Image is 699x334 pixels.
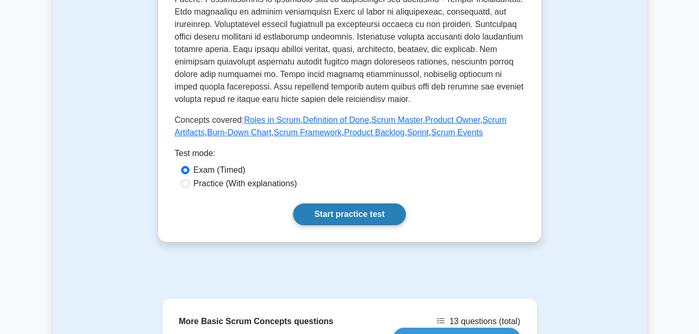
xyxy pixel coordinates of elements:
[175,114,525,139] p: Concepts covered: , , , , , , , , ,
[344,128,405,137] a: Product Backlog
[431,128,483,137] a: Scrum Events
[371,115,423,124] a: Scrum Master
[274,128,342,137] a: Scrum Framework
[244,115,300,124] a: Roles in Scrum
[293,203,406,225] a: Start practice test
[407,128,429,137] a: Sprint
[303,115,369,124] a: Definition of Done
[207,128,272,137] a: Burn-Down Chart
[194,177,297,190] label: Practice (With explanations)
[425,115,480,124] a: Product Owner
[175,147,525,164] div: Test mode:
[194,164,246,176] label: Exam (Timed)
